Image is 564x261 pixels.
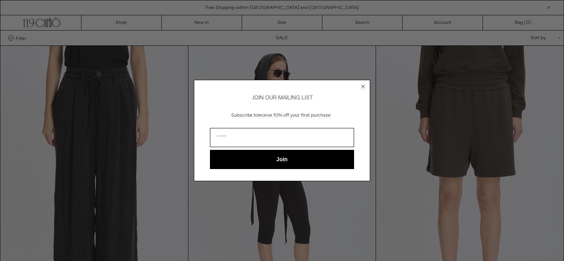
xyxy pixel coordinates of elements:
[258,112,331,119] span: receive 10% off your first purchase
[210,128,354,147] input: Email
[251,94,313,101] span: JOIN OUR MAILING LIST
[359,83,367,90] button: Close dialog
[210,150,354,169] button: Join
[231,112,258,119] span: Subscribe to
